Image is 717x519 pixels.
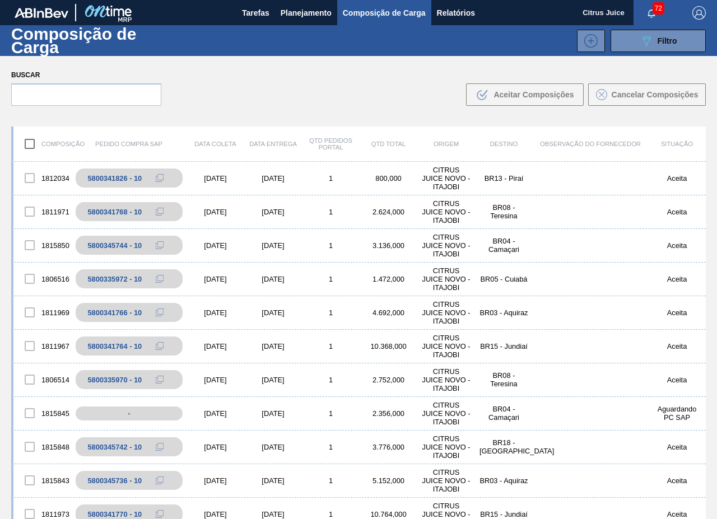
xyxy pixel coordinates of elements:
[360,241,417,250] div: 3.136,000
[360,342,417,350] div: 10.368,000
[360,208,417,216] div: 2.624,000
[475,275,533,283] div: BR05 - Cuiabá
[648,308,706,317] div: Aceita
[11,67,161,83] label: Buscar
[417,233,475,258] div: CITRUS JUICE NOVO - ITAJOBI
[302,476,360,485] div: 1
[76,406,183,420] div: -
[13,368,71,391] div: 1806514
[302,241,360,250] div: 1
[302,409,360,418] div: 1
[87,275,142,283] div: 5800335972 - 10
[475,476,533,485] div: BR03 - Aquiraz
[493,90,574,99] span: Aceitar Composições
[648,476,706,485] div: Aceita
[475,203,533,220] div: BR08 - Teresina
[360,275,417,283] div: 1.472,000
[13,301,71,324] div: 1811969
[360,141,417,147] div: Qtd Total
[648,275,706,283] div: Aceita
[302,208,360,216] div: 1
[475,438,533,455] div: BR18 - Pernambuco
[148,171,171,185] div: Copiar
[187,208,244,216] div: [DATE]
[302,174,360,183] div: 1
[360,376,417,384] div: 2.752,000
[475,141,533,147] div: Destino
[244,476,302,485] div: [DATE]
[187,141,244,147] div: Data coleta
[242,6,269,20] span: Tarefas
[187,241,244,250] div: [DATE]
[360,409,417,418] div: 2.356,000
[437,6,475,20] span: Relatórios
[588,83,706,106] button: Cancelar Composições
[302,376,360,384] div: 1
[658,36,677,45] span: Filtro
[187,476,244,485] div: [DATE]
[648,141,706,147] div: Situação
[187,409,244,418] div: [DATE]
[148,272,171,286] div: Copiar
[475,174,533,183] div: BR13 - Piraí
[417,300,475,325] div: CITRUS JUICE NOVO - ITAJOBI
[187,174,244,183] div: [DATE]
[244,141,302,147] div: Data entrega
[475,342,533,350] div: BR15 - Jundiaí
[148,306,171,319] div: Copiar
[244,376,302,384] div: [DATE]
[417,401,475,426] div: CITRUS JUICE NOVO - ITAJOBI
[244,241,302,250] div: [DATE]
[360,308,417,317] div: 4.692,000
[187,275,244,283] div: [DATE]
[148,239,171,252] div: Copiar
[475,510,533,518] div: BR15 - Jundiaí
[571,30,605,52] div: Nova Composição
[13,166,71,190] div: 1812034
[87,174,142,183] div: 5800341826 - 10
[475,405,533,422] div: BR04 - Camaçari
[244,443,302,451] div: [DATE]
[148,440,171,453] div: Copiar
[244,342,302,350] div: [DATE]
[648,342,706,350] div: Aceita
[692,6,706,20] img: Logout
[417,367,475,392] div: CITRUS JUICE NOVO - ITAJOBI
[417,468,475,493] div: CITRUS JUICE NOVO - ITAJOBI
[533,141,648,147] div: Observação do Fornecedor
[634,5,669,21] button: Notificações
[360,443,417,451] div: 3.776,000
[417,166,475,191] div: CITRUS JUICE NOVO - ITAJOBI
[360,510,417,518] div: 10.764,000
[244,174,302,183] div: [DATE]
[466,83,584,106] button: Aceitar Composições
[87,208,142,216] div: 5800341768 - 10
[281,6,332,20] span: Planejamento
[417,334,475,359] div: CITRUS JUICE NOVO - ITAJOBI
[13,132,71,156] div: Composição
[187,510,244,518] div: [DATE]
[648,376,706,384] div: Aceita
[244,510,302,518] div: [DATE]
[417,199,475,225] div: CITRUS JUICE NOVO - ITAJOBI
[302,510,360,518] div: 1
[148,474,171,487] div: Copiar
[302,275,360,283] div: 1
[417,266,475,292] div: CITRUS JUICE NOVO - ITAJOBI
[612,90,699,99] span: Cancelar Composições
[87,241,142,250] div: 5800345744 - 10
[648,443,706,451] div: Aceita
[13,334,71,358] div: 1811967
[417,141,475,147] div: Origem
[244,275,302,283] div: [DATE]
[148,373,171,386] div: Copiar
[187,376,244,384] div: [DATE]
[13,435,71,459] div: 1815848
[71,141,187,147] div: Pedido Compra SAP
[187,443,244,451] div: [DATE]
[87,308,142,317] div: 5800341766 - 10
[87,443,142,451] div: 5800345742 - 10
[302,443,360,451] div: 1
[13,233,71,257] div: 1815850
[244,409,302,418] div: [DATE]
